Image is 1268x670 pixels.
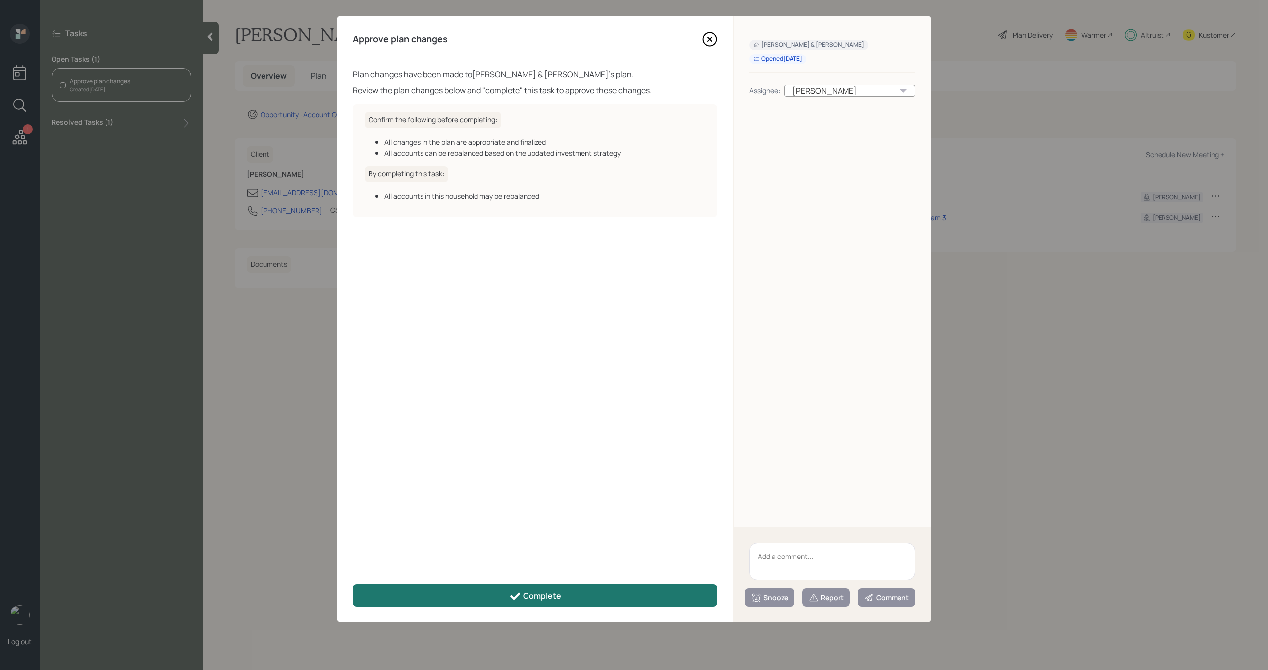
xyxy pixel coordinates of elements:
div: Complete [509,590,561,602]
div: Opened [DATE] [753,55,802,63]
div: Assignee: [749,85,780,96]
div: Plan changes have been made to [PERSON_NAME] & [PERSON_NAME] 's plan. [353,68,717,80]
div: Comment [864,593,909,603]
button: Complete [353,584,717,607]
div: All accounts in this household may be rebalanced [384,191,705,201]
h6: Confirm the following before completing: [365,112,501,128]
div: All changes in the plan are appropriate and finalized [384,137,705,147]
button: Snooze [745,588,794,607]
h4: Approve plan changes [353,34,448,45]
div: [PERSON_NAME] & [PERSON_NAME] [753,41,864,49]
div: All accounts can be rebalanced based on the updated investment strategy [384,148,705,158]
h6: By completing this task: [365,166,448,182]
button: Report [802,588,850,607]
div: Snooze [751,593,788,603]
button: Comment [858,588,915,607]
div: Report [809,593,844,603]
div: [PERSON_NAME] [784,85,915,97]
div: Review the plan changes below and "complete" this task to approve these changes. [353,84,717,96]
